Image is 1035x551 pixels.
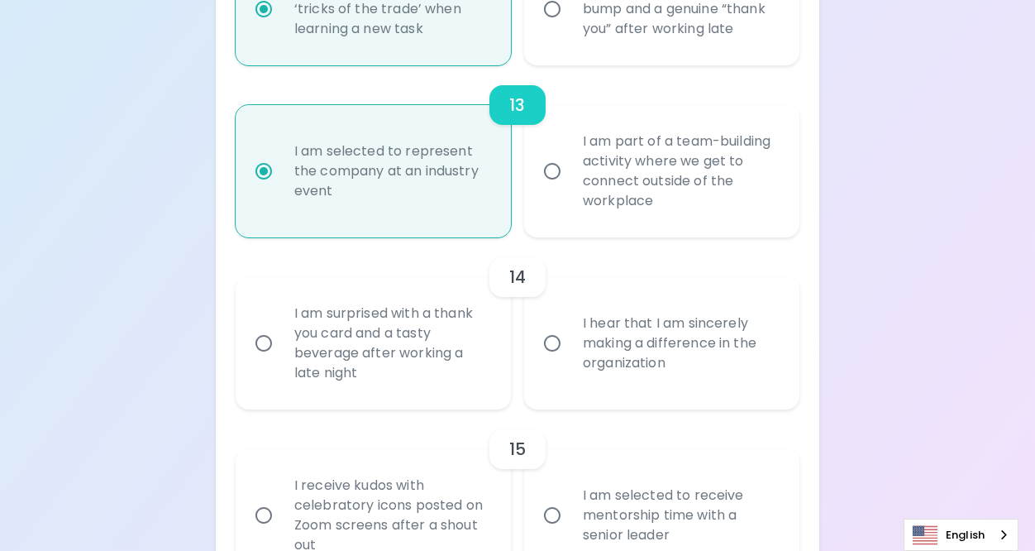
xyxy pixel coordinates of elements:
[904,520,1018,550] a: English
[281,122,502,221] div: I am selected to represent the company at an industry event
[570,112,790,231] div: I am part of a team-building activity where we get to connect outside of the workplace
[236,237,799,410] div: choice-group-check
[904,519,1018,551] div: Language
[509,436,526,462] h6: 15
[509,92,525,118] h6: 13
[904,519,1018,551] aside: Language selected: English
[281,284,502,403] div: I am surprised with a thank you card and a tasty beverage after working a late night
[236,65,799,237] div: choice-group-check
[509,264,526,290] h6: 14
[570,294,790,393] div: I hear that I am sincerely making a difference in the organization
